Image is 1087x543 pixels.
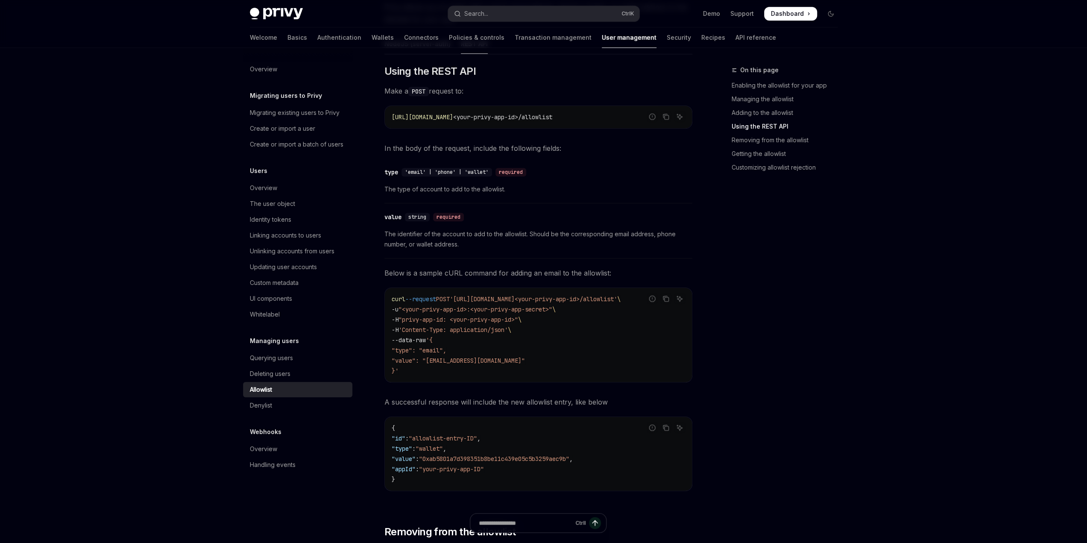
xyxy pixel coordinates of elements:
[392,326,398,334] span: -H
[317,27,361,48] a: Authentication
[384,267,692,279] span: Below is a sample cURL command for adding an email to the allowlist:
[243,382,352,397] a: Allowlist
[384,168,398,176] div: type
[416,445,443,452] span: "wallet"
[674,422,685,433] button: Ask AI
[405,434,409,442] span: :
[660,293,671,304] button: Copy the contents from the code block
[419,455,569,463] span: "0xab5801a7d398351b8be11c439e05c5b3259aec9b"
[647,111,658,122] button: Report incorrect code
[667,27,691,48] a: Security
[617,295,621,303] span: \
[450,295,617,303] span: '[URL][DOMAIN_NAME]<your-privy-app-id>/allowlist'
[771,9,804,18] span: Dashboard
[569,455,573,463] span: ,
[250,166,267,176] h5: Users
[243,398,352,413] a: Denylist
[392,316,398,323] span: -H
[409,434,477,442] span: "allowlist-entry-ID"
[732,147,844,161] a: Getting the allowlist
[392,336,426,344] span: --data-raw
[250,353,293,363] div: Querying users
[287,27,307,48] a: Basics
[449,27,504,48] a: Policies & controls
[250,199,295,209] div: The user object
[250,262,317,272] div: Updating user accounts
[384,229,692,249] span: The identifier of the account to add to the allowlist. Should be the corresponding email address,...
[243,137,352,152] a: Create or import a batch of users
[392,357,525,364] span: "value": "[EMAIL_ADDRESS][DOMAIN_NAME]"
[436,295,450,303] span: POST
[243,291,352,306] a: UI components
[250,246,334,256] div: Unlinking accounts from users
[730,9,754,18] a: Support
[824,7,838,21] button: Toggle dark mode
[243,212,352,227] a: Identity tokens
[392,346,446,354] span: "type": "email",
[416,455,419,463] span: :
[477,434,481,442] span: ,
[250,385,272,395] div: Allowlist
[243,62,352,77] a: Overview
[372,27,394,48] a: Wallets
[518,316,522,323] span: \
[384,85,692,97] span: Make a request to:
[419,465,484,473] span: "your-privy-app-ID"
[250,444,277,454] div: Overview
[250,230,321,241] div: Linking accounts to users
[243,350,352,366] a: Querying users
[674,111,685,122] button: Ask AI
[426,336,433,344] span: '{
[250,64,277,74] div: Overview
[404,27,439,48] a: Connectors
[701,27,725,48] a: Recipes
[732,79,844,92] a: Enabling the allowlist for your app
[412,445,416,452] span: :
[250,214,291,225] div: Identity tokens
[660,422,671,433] button: Copy the contents from the code block
[250,369,290,379] div: Deleting users
[243,121,352,136] a: Create or import a user
[392,424,395,432] span: {
[250,460,296,470] div: Handling events
[250,278,299,288] div: Custom metadata
[764,7,817,21] a: Dashboard
[250,123,315,134] div: Create or import a user
[250,183,277,193] div: Overview
[408,214,426,220] span: string
[398,326,508,334] span: 'Content-Type: application/json'
[732,92,844,106] a: Managing the allowlist
[250,336,299,346] h5: Managing users
[732,133,844,147] a: Removing from the allowlist
[250,91,322,101] h5: Migrating users to Privy
[243,228,352,243] a: Linking accounts to users
[405,295,436,303] span: --request
[250,8,303,20] img: dark logo
[660,111,671,122] button: Copy the contents from the code block
[453,113,552,121] span: <your-privy-app-id>/allowlist
[732,120,844,133] a: Using the REST API
[392,455,416,463] span: "value"
[703,9,720,18] a: Demo
[250,294,292,304] div: UI components
[408,87,429,96] code: POST
[515,27,592,48] a: Transaction management
[392,305,398,313] span: -u
[740,65,779,75] span: On this page
[243,259,352,275] a: Updating user accounts
[243,366,352,382] a: Deleting users
[647,422,658,433] button: Report incorrect code
[732,161,844,174] a: Customizing allowlist rejection
[464,9,488,19] div: Search...
[392,475,395,483] span: }
[243,105,352,120] a: Migrating existing users to Privy
[243,275,352,291] a: Custom metadata
[392,445,412,452] span: "type"
[621,10,634,17] span: Ctrl K
[250,309,280,320] div: Whitelabel
[250,400,272,411] div: Denylist
[589,517,601,529] button: Send message
[384,213,401,221] div: value
[479,514,572,532] input: Ask a question...
[250,427,281,437] h5: Webhooks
